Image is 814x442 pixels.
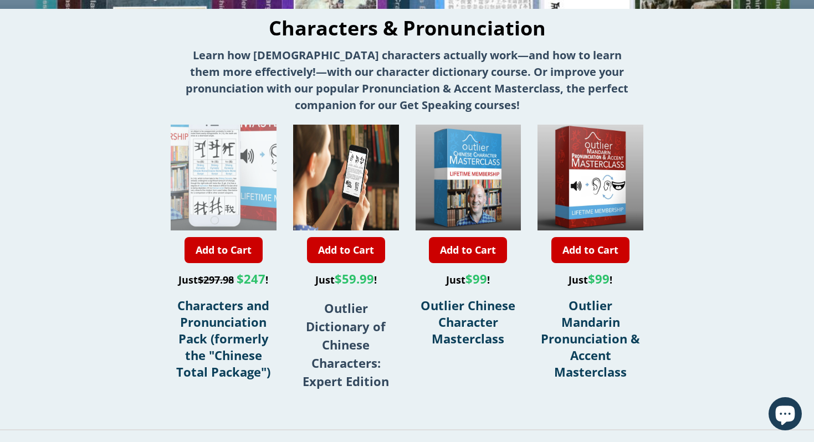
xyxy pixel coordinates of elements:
a: Outlier Dictionary of Chinese Characters: Expert Edition [303,304,389,389]
a: Add to Cart [551,237,629,263]
inbox-online-store-chat: Shopify online store chat [765,397,805,433]
span: Just ! [315,273,377,286]
a: Outlier Mandarin Pronunciation & Accent Masterclass [541,297,640,380]
strong: Outlier Dictionary of Chinese Characters: Expert Edition [303,300,389,389]
span: $99 [465,270,487,287]
span: $247 [237,270,265,287]
s: $297.98 [198,273,234,286]
span: Just ! [569,273,612,286]
span: Just ! [446,273,490,286]
a: Add to Cart [185,237,263,263]
span: Just ! [178,273,268,286]
a: Characters and Pronunciation Pack (formerly the "Chinese Total Package") [176,297,270,380]
a: Add to Cart [429,237,507,263]
strong: Learn how [DEMOGRAPHIC_DATA] characters actually work—and how to learn them more effectively!—wit... [186,48,628,112]
span: $59.99 [335,270,374,287]
a: Add to Cart [307,237,385,263]
span: $99 [588,270,610,287]
a: Outlier Chinese Character Masterclass [421,297,515,347]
